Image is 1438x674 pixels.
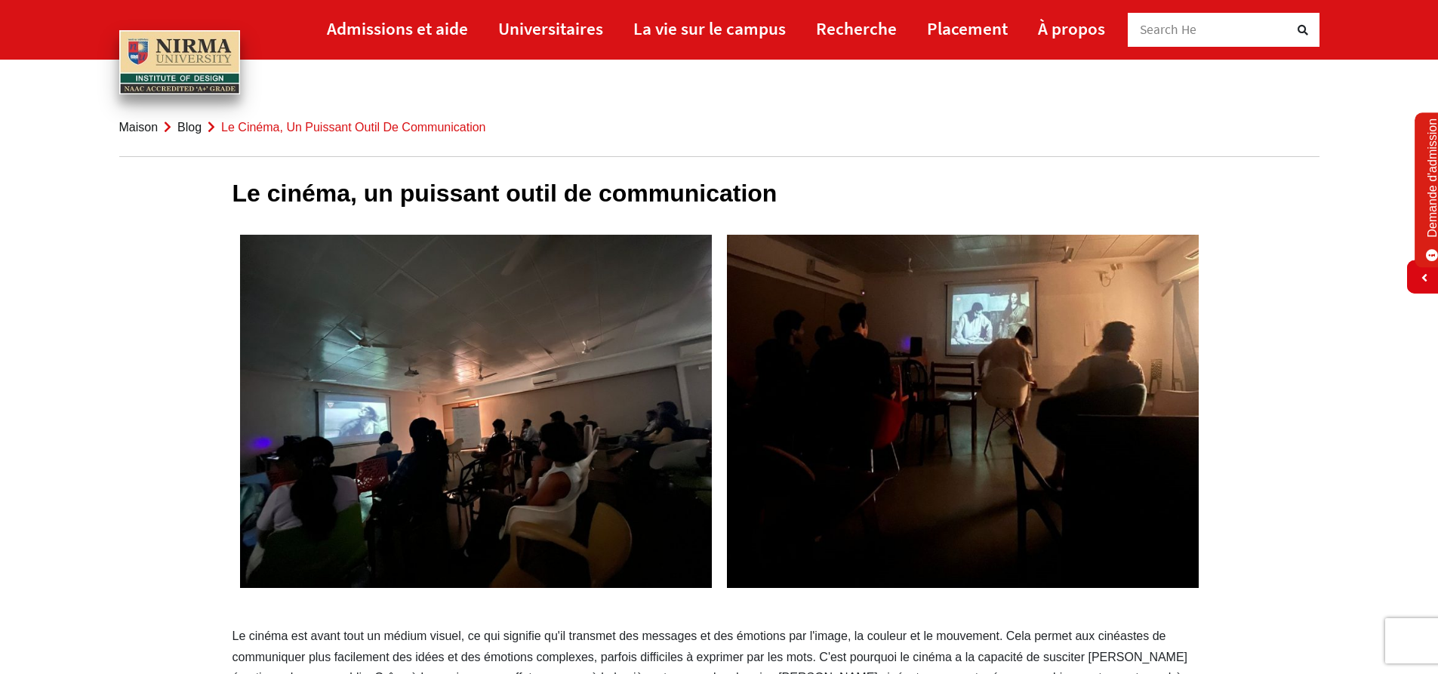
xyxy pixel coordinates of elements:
font: Placement [927,17,1008,39]
nav: fil d'Ariane [119,98,1319,157]
a: Admissions et aide [327,11,468,45]
span: Search He [1140,21,1197,38]
a: Placement [927,11,1008,45]
img: criblage-de-pop-corn-2-1-1024x768 [719,227,1206,596]
a: Blog [177,121,202,134]
a: Recherche [816,11,897,45]
a: La vie sur le campus [633,11,786,45]
font: La vie sur le campus [633,17,786,39]
font: À propos [1038,17,1105,39]
font: Le cinéma, un puissant outil de communication [232,180,778,207]
a: À propos [1038,11,1105,45]
font: Universitaires [498,17,603,39]
a: Maison [119,121,159,134]
img: criblage-de-pop-corn-11-1-1024x768 [232,227,719,596]
font: Recherche [816,17,897,39]
a: Universitaires [498,11,603,45]
font: Le cinéma, un puissant outil de communication [221,121,485,134]
img: logo_principal [119,30,240,95]
font: Admissions et aide [327,17,468,39]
